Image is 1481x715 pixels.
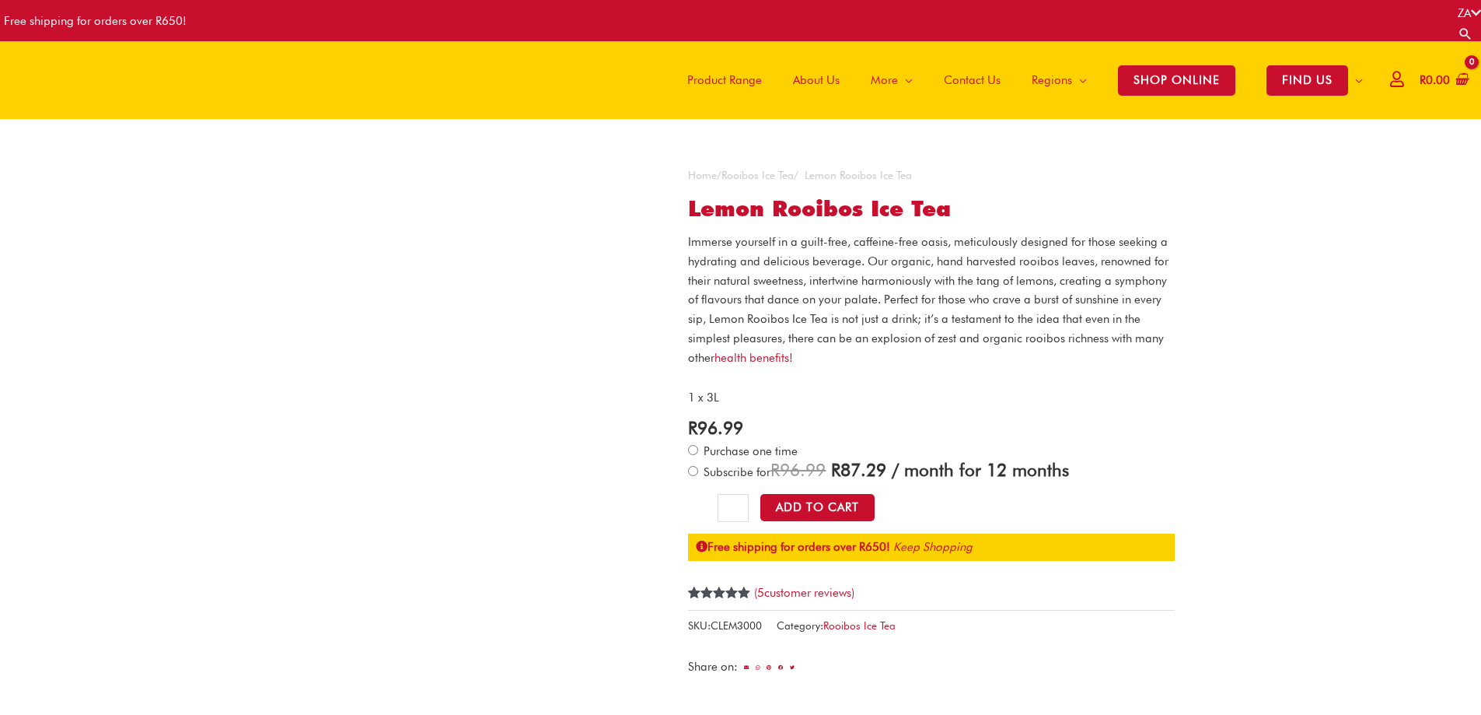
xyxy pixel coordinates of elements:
bdi: 0.00 [1420,73,1450,87]
span: CLEM3000 [711,619,762,632]
a: View Shopping Cart, empty [1416,63,1469,98]
p: Immerse yourself in a guilt-free, caffeine-free oasis, meticulously designed for those seeking a ... [688,233,1175,367]
div: Free shipping for orders over R650! [4,8,187,34]
input: Product quantity [718,494,748,522]
a: More [855,41,928,119]
a: Search button [1458,26,1481,41]
span: More [871,57,898,103]
nav: Breadcrumb [688,166,1175,185]
div: Share on: [688,661,743,673]
input: Subscribe for / month for 12 months [688,466,698,476]
bdi: 96.99 [688,417,743,438]
a: (5customer reviews) [754,586,854,600]
strong: Free shipping for orders over R650! [696,540,890,554]
nav: Site Navigation [660,41,1378,119]
span: Category: [777,616,896,636]
span: 87.29 [831,459,886,480]
span: SKU: [688,616,762,636]
input: Purchase one time [688,445,698,455]
span: FIND US [1266,65,1348,96]
a: Contact Us [928,41,1016,119]
span: R [1420,73,1426,87]
div: Share on email [744,658,749,678]
a: About Us [777,41,855,119]
a: Rooibos Ice Tea [721,169,794,181]
a: Regions [1016,41,1102,119]
span: Product Range [687,57,762,103]
span: SHOP ONLINE [1118,65,1235,96]
span: Regions [1032,57,1072,103]
span: About Us [793,57,840,103]
button: Add to Cart [760,494,875,521]
a: Home [688,169,717,181]
span: R [831,459,840,480]
a: Product Range [672,41,777,119]
div: Share on facebook [778,658,783,678]
a: ZA [1458,6,1481,20]
a: health benefits! [714,351,793,365]
span: 5 [688,587,694,616]
h1: Lemon Rooibos Ice Tea [688,196,1175,223]
span: Rated out of 5 based on customer ratings [688,587,751,651]
span: / month for 12 months [892,459,1069,480]
span: R [688,417,697,438]
span: Subscribe for [701,465,1069,479]
div: Share on pinterest [767,658,771,678]
div: Share on whatsapp [756,658,760,678]
span: 5 [757,586,764,600]
span: Purchase one time [701,444,798,458]
div: Share on twitter [790,658,795,678]
span: Contact Us [944,57,1001,103]
span: 96.99 [770,459,826,480]
a: Rooibos Ice Tea [823,619,896,632]
span: R [770,459,780,480]
a: SHOP ONLINE [1102,41,1251,119]
p: 1 x 3L [688,388,1175,408]
a: Keep Shopping [893,540,973,554]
